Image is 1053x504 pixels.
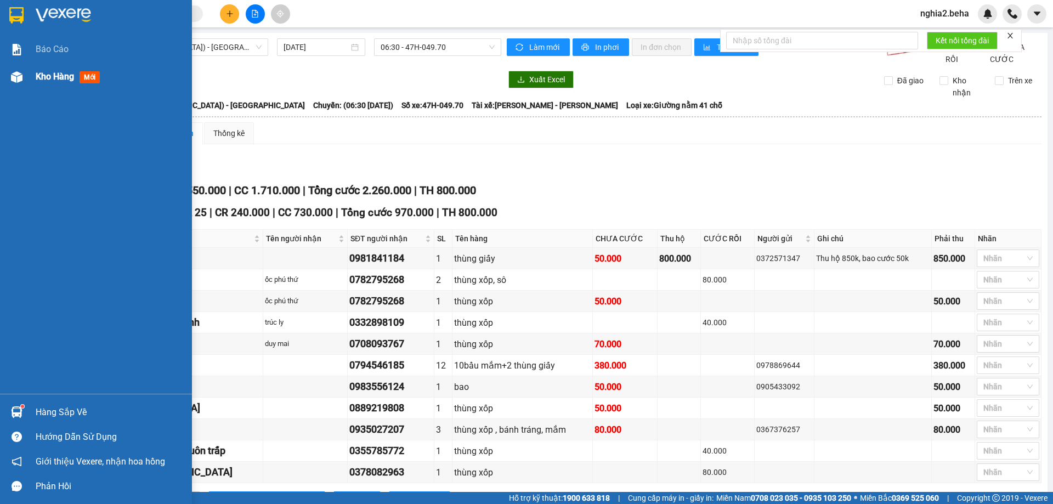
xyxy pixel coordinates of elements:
[563,494,610,502] strong: 1900 633 818
[529,41,561,53] span: Làm mới
[349,422,432,437] div: 0935027207
[215,206,270,219] span: CR 240.000
[983,9,993,19] img: icon-new-feature
[454,444,591,458] div: thùng xốp
[529,73,565,86] span: Xuất Excel
[348,398,434,419] td: 0889219808
[472,99,618,111] span: Tài xế: [PERSON_NAME] - [PERSON_NAME]
[265,317,346,328] div: trúc ly
[436,337,450,351] div: 1
[36,71,74,82] span: Kho hàng
[595,337,655,351] div: 70.000
[436,444,450,458] div: 1
[348,312,434,333] td: 0332898109
[349,251,432,266] div: 0981841184
[927,32,998,49] button: Kết nối tổng đài
[434,230,452,248] th: SL
[9,7,24,24] img: logo-vxr
[313,99,393,111] span: Chuyến: (06:30 [DATE])
[933,423,973,437] div: 80.000
[1032,9,1042,19] span: caret-down
[308,184,411,197] span: Tổng cước 2.260.000
[757,233,803,245] span: Người gửi
[854,496,857,500] span: ⚪️
[234,184,300,197] span: CC 1.710.000
[892,494,939,502] strong: 0369 525 060
[756,423,812,435] div: 0367376257
[573,38,629,56] button: printerIn phơi
[36,478,184,495] div: Phản hồi
[251,10,259,18] span: file-add
[933,359,973,372] div: 380.000
[220,4,239,24] button: plus
[348,376,434,398] td: 0983556124
[437,206,439,219] span: |
[751,494,851,502] strong: 0708 023 035 - 0935 103 250
[626,99,722,111] span: Loại xe: Giường nằm 41 chỗ
[933,252,973,265] div: 850.000
[454,401,591,415] div: thùng xốp
[278,206,333,219] span: CC 730.000
[263,333,348,355] td: duy mai
[933,295,973,308] div: 50.000
[508,71,574,88] button: downloadXuất Excel
[349,272,432,287] div: 0782795268
[341,206,434,219] span: Tổng cước 970.000
[348,248,434,269] td: 0981841184
[933,401,973,415] div: 50.000
[436,252,450,265] div: 1
[659,252,699,265] div: 800.000
[276,10,284,18] span: aim
[581,43,591,52] span: printer
[414,184,417,197] span: |
[348,269,434,291] td: 0782795268
[933,337,973,351] div: 70.000
[265,338,346,349] div: duy mai
[452,230,593,248] th: Tên hàng
[348,440,434,462] td: 0355785772
[11,406,22,418] img: warehouse-icon
[701,230,754,248] th: CƯỚC RỒI
[420,184,476,197] span: TH 800.000
[632,38,692,56] button: In đơn chọn
[442,206,497,219] span: TH 800.000
[454,316,591,330] div: thùng xốp
[1007,9,1017,19] img: phone-icon
[349,336,432,352] div: 0708093767
[658,230,701,248] th: Thu hộ
[978,233,1038,245] div: Nhãn
[454,295,591,308] div: thùng xốp
[348,333,434,355] td: 0708093767
[180,206,207,219] span: SL 25
[992,494,1000,502] span: copyright
[36,404,184,421] div: Hàng sắp về
[517,76,525,84] span: download
[756,252,812,264] div: 0372571347
[593,230,658,248] th: CHƯA CƯỚC
[454,423,591,437] div: thùng xốp , bánh tráng, mắm
[12,481,22,491] span: message
[36,429,184,445] div: Hướng dẫn sử dụng
[36,455,165,468] span: Giới thiệu Vexere, nhận hoa hồng
[11,71,22,83] img: warehouse-icon
[348,419,434,440] td: 0935027207
[703,274,752,286] div: 80.000
[516,43,525,52] span: sync
[401,99,463,111] span: Số xe: 47H-049.70
[628,492,714,504] span: Cung cấp máy in - giấy in:
[936,35,989,47] span: Kết nối tổng đài
[349,315,432,330] div: 0332898109
[1027,4,1046,24] button: caret-down
[703,316,752,329] div: 40.000
[348,291,434,312] td: 0782795268
[266,233,336,245] span: Tên người nhận
[454,252,591,265] div: thùng giấy
[716,492,851,504] span: Miền Nam
[210,206,212,219] span: |
[336,206,338,219] span: |
[265,274,346,285] div: ốc phú thứ
[169,184,226,197] span: CR 550.000
[226,10,234,18] span: plus
[303,184,305,197] span: |
[703,466,752,478] div: 80.000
